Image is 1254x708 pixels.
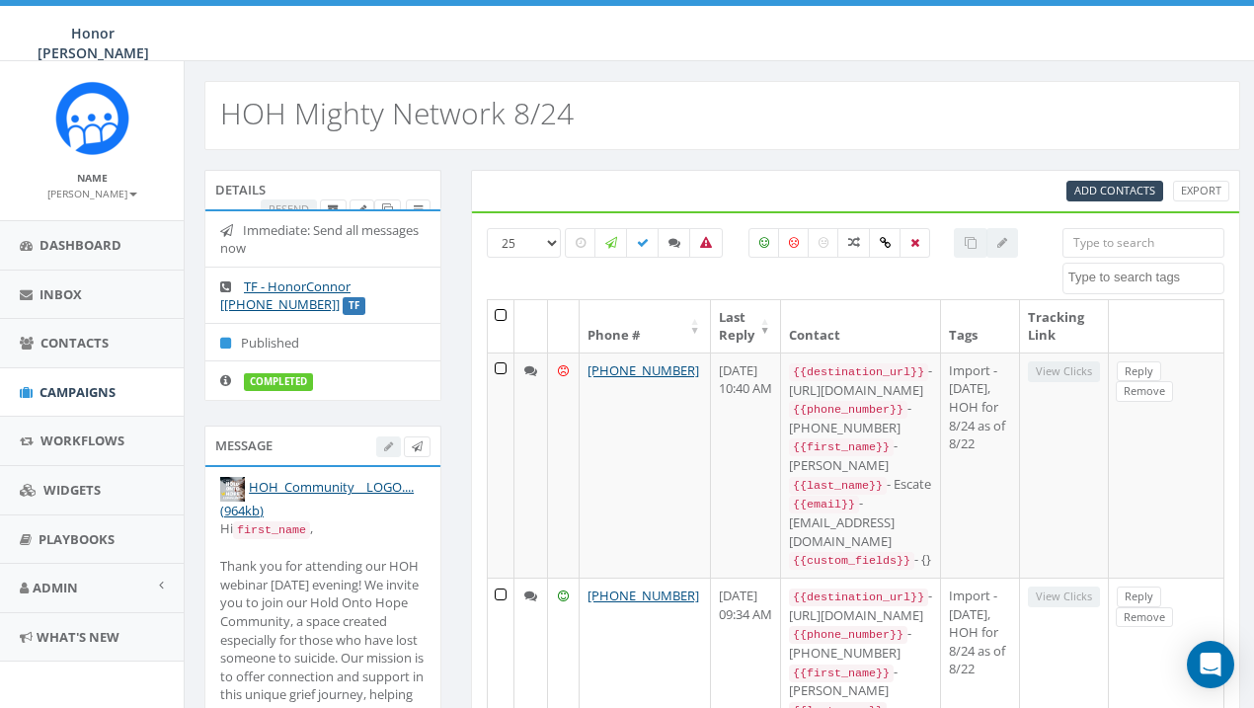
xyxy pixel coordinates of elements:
[789,401,907,419] code: {{phone_number}}
[781,300,941,353] th: Contact
[941,353,1020,578] td: Import - [DATE], HOH for 8/24 as of 8/22
[789,552,914,570] code: {{custom_fields}}
[40,334,109,352] span: Contacts
[220,224,243,237] i: Immediate: Send all messages now
[220,277,351,314] a: TF - HonorConnor [[PHONE_NUMBER]]
[789,589,928,606] code: {{destination_url}}
[220,478,414,518] a: HOH_Community__LOGO.... (964kb)
[1062,228,1224,258] input: Type to search
[357,201,366,216] span: Edit Campaign Title
[55,81,129,155] img: Rally_Corp_Icon_1.png
[382,201,393,216] span: Clone Campaign
[789,436,932,474] div: - [PERSON_NAME]
[626,228,660,258] label: Delivered
[47,184,137,201] a: [PERSON_NAME]
[204,426,441,465] div: Message
[789,363,928,381] code: {{destination_url}}
[412,438,423,453] span: Send Test Message
[39,530,115,548] span: Playbooks
[941,300,1020,353] th: Tags
[808,228,839,258] label: Neutral
[43,481,101,499] span: Widgets
[588,361,699,379] a: [PHONE_NUMBER]
[33,579,78,596] span: Admin
[789,626,907,644] code: {{phone_number}}
[1066,181,1163,201] a: Add Contacts
[778,228,810,258] label: Negative
[837,228,871,258] label: Mixed
[711,300,781,353] th: Last Reply: activate to sort column ascending
[343,297,365,315] label: TF
[789,399,932,436] div: - [PHONE_NUMBER]
[1074,183,1155,197] span: Add Contacts
[38,24,149,62] span: Honor [PERSON_NAME]
[1116,607,1173,628] a: Remove
[900,228,930,258] label: Removed
[789,624,932,662] div: - [PHONE_NUMBER]
[1187,641,1234,688] div: Open Intercom Messenger
[39,383,116,401] span: Campaigns
[40,432,124,449] span: Workflows
[789,587,932,624] div: - [URL][DOMAIN_NAME]
[220,337,241,350] i: Published
[1020,300,1109,353] th: Tracking Link
[77,171,108,185] small: Name
[1074,183,1155,197] span: CSV files only
[789,477,887,495] code: {{last_name}}
[220,97,574,129] h2: HOH Mighty Network 8/24
[565,228,596,258] label: Pending
[1117,361,1161,382] a: Reply
[789,665,894,682] code: {{first_name}}
[789,361,932,399] div: - [URL][DOMAIN_NAME]
[47,187,137,200] small: [PERSON_NAME]
[711,353,781,578] td: [DATE] 10:40 AM
[789,438,894,456] code: {{first_name}}
[689,228,723,258] label: Bounced
[1117,587,1161,607] a: Reply
[594,228,628,258] label: Sending
[1116,381,1173,402] a: Remove
[588,587,699,604] a: [PHONE_NUMBER]
[244,373,313,391] label: completed
[789,496,859,513] code: {{email}}
[869,228,901,258] label: Link Clicked
[204,170,441,209] div: Details
[233,521,310,539] code: first_name
[1068,269,1223,286] textarea: Search
[328,201,339,216] span: Archive Campaign
[39,285,82,303] span: Inbox
[789,663,932,700] div: - [PERSON_NAME]
[205,323,440,362] li: Published
[205,211,440,268] li: Immediate: Send all messages now
[1173,181,1229,201] a: Export
[789,494,932,550] div: - [EMAIL_ADDRESS][DOMAIN_NAME]
[37,628,119,646] span: What's New
[789,475,932,495] div: - Escate
[580,300,711,353] th: Phone #: activate to sort column ascending
[789,550,932,570] div: - {}
[39,236,121,254] span: Dashboard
